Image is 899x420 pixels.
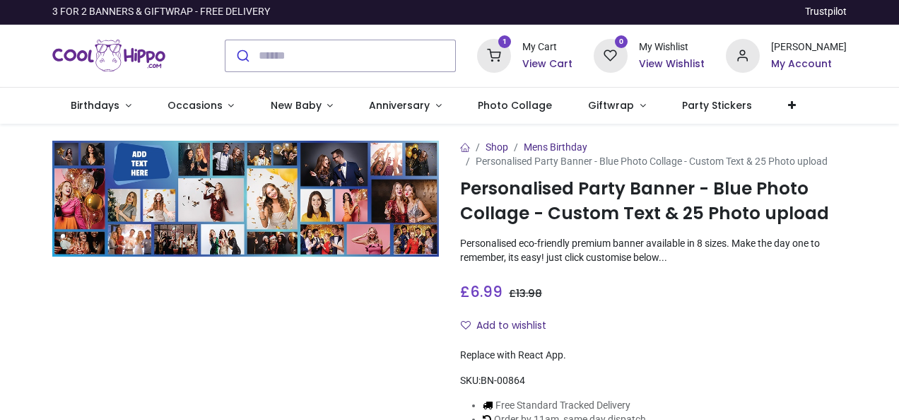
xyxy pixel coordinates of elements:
span: Party Stickers [682,98,752,112]
div: Replace with React App. [460,349,847,363]
a: Trustpilot [805,5,847,19]
span: £ [460,281,503,302]
span: 13.98 [516,286,542,301]
a: 0 [594,49,628,60]
li: Free Standard Tracked Delivery [483,399,681,413]
a: View Cart [522,57,572,71]
a: My Account [771,57,847,71]
span: Personalised Party Banner - Blue Photo Collage - Custom Text & 25 Photo upload [476,156,828,167]
span: £ [509,286,542,301]
a: Shop [486,141,508,153]
a: 1 [477,49,511,60]
span: Anniversary [369,98,430,112]
button: Submit [225,40,259,71]
div: My Cart [522,40,572,54]
a: Birthdays [52,88,149,124]
div: [PERSON_NAME] [771,40,847,54]
a: Mens Birthday [524,141,587,153]
span: New Baby [271,98,322,112]
p: Personalised eco-friendly premium banner available in 8 sizes. Make the day one to remember, its ... [460,237,847,264]
sup: 1 [498,35,512,49]
span: Birthdays [71,98,119,112]
a: Logo of Cool Hippo [52,36,165,76]
sup: 0 [615,35,628,49]
a: Anniversary [351,88,460,124]
a: New Baby [252,88,351,124]
button: Add to wishlistAdd to wishlist [460,314,558,338]
a: Occasions [149,88,252,124]
span: Giftwrap [588,98,634,112]
div: SKU: [460,374,847,388]
span: 6.99 [470,281,503,302]
img: Personalised Party Banner - Blue Photo Collage - Custom Text & 25 Photo upload [52,141,439,257]
i: Add to wishlist [461,320,471,330]
span: BN-00864 [481,375,525,386]
span: Occasions [168,98,223,112]
div: 3 FOR 2 BANNERS & GIFTWRAP - FREE DELIVERY [52,5,270,19]
h1: Personalised Party Banner - Blue Photo Collage - Custom Text & 25 Photo upload [460,177,847,226]
img: Cool Hippo [52,36,165,76]
a: Giftwrap [570,88,664,124]
span: Photo Collage [478,98,552,112]
a: View Wishlist [639,57,705,71]
div: My Wishlist [639,40,705,54]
